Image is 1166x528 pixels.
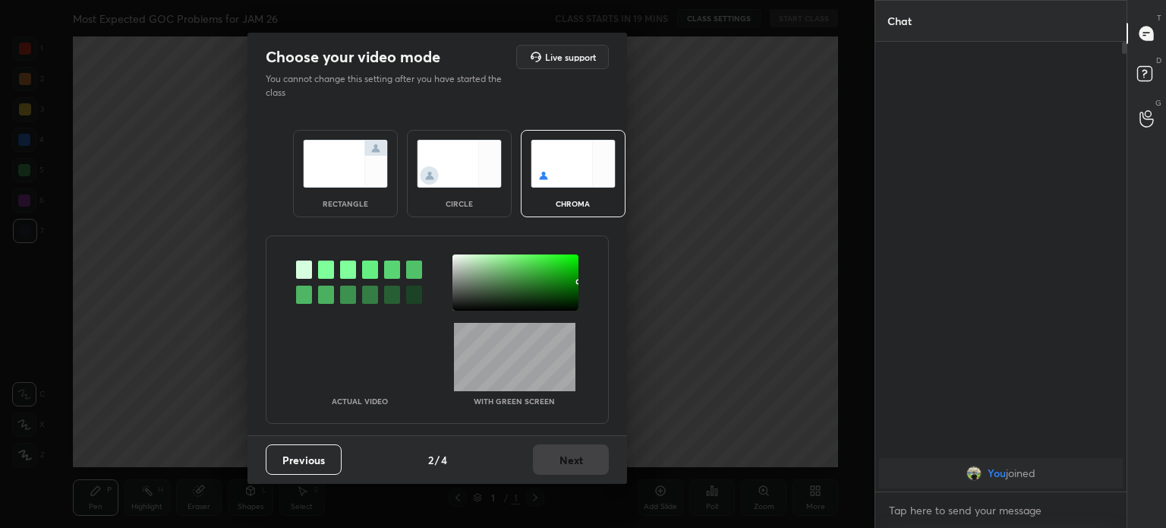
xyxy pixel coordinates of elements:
img: chromaScreenIcon.c19ab0a0.svg [531,140,616,188]
span: You [988,467,1006,479]
img: circleScreenIcon.acc0effb.svg [417,140,502,188]
p: D [1156,55,1161,66]
p: With green screen [474,397,555,405]
div: grid [875,455,1127,492]
p: G [1155,97,1161,109]
h2: Choose your video mode [266,47,440,67]
div: chroma [543,200,603,207]
button: Previous [266,444,342,475]
div: circle [429,200,490,207]
div: rectangle [315,200,376,207]
p: T [1157,12,1161,24]
p: You cannot change this setting after you have started the class [266,72,512,100]
h4: 2 [428,452,433,468]
h5: Live support [545,52,596,62]
p: Chat [875,1,924,41]
img: 2782fdca8abe4be7a832ca4e3fcd32a4.jpg [966,466,982,481]
p: Actual Video [332,397,388,405]
span: joined [1006,467,1035,479]
h4: 4 [441,452,447,468]
img: normalScreenIcon.ae25ed63.svg [303,140,388,188]
h4: / [435,452,440,468]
